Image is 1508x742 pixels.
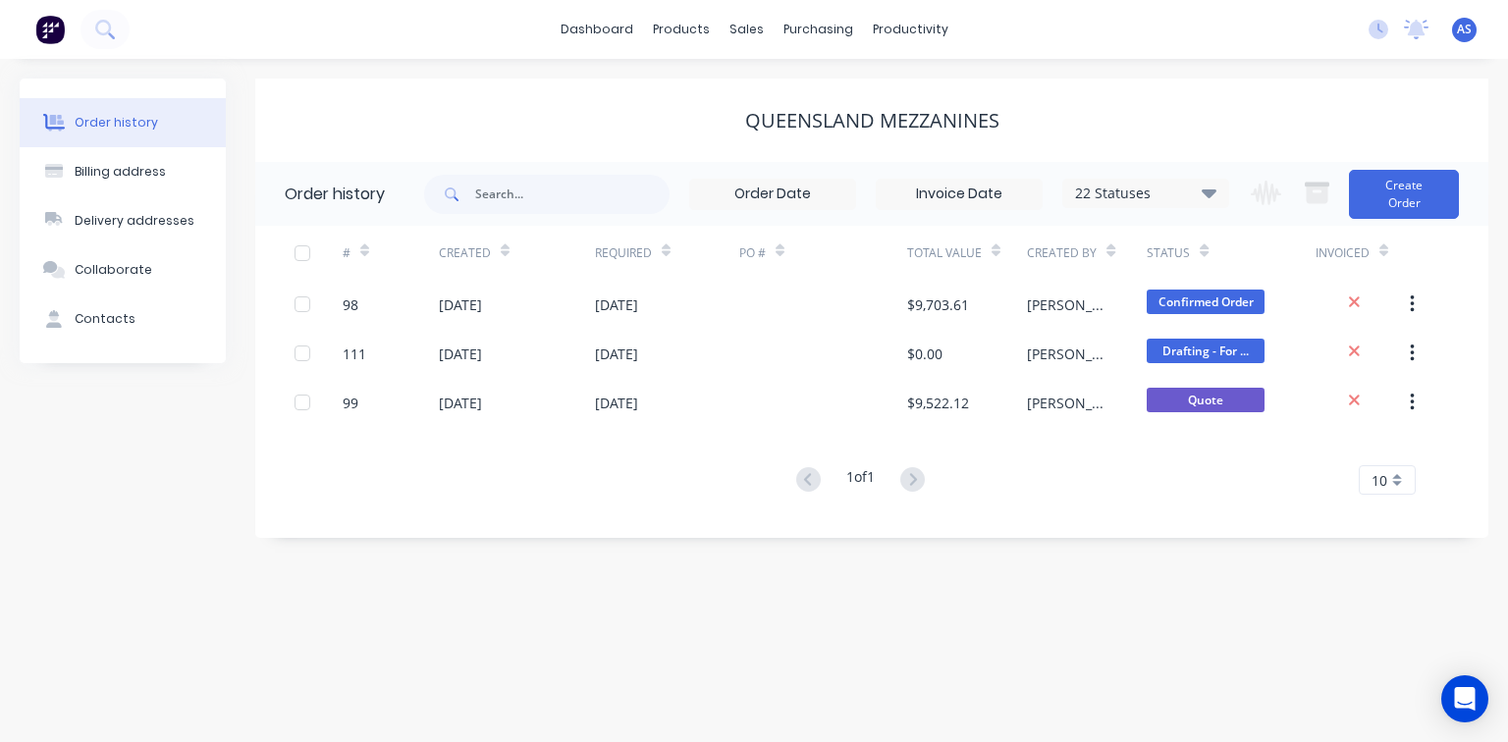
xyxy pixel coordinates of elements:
input: Invoice Date [877,180,1042,209]
div: [DATE] [439,344,482,364]
div: Order history [285,183,385,206]
div: [PERSON_NAME] [1027,393,1107,413]
div: Status [1147,226,1315,280]
div: # [343,244,350,262]
span: AS [1457,21,1472,38]
div: $9,522.12 [907,393,969,413]
div: 98 [343,294,358,315]
input: Search... [475,175,670,214]
button: Billing address [20,147,226,196]
span: Quote [1147,388,1265,412]
button: Collaborate [20,245,226,294]
input: Order Date [690,180,855,209]
div: 111 [343,344,366,364]
span: Drafting - For ... [1147,339,1265,363]
div: Created [439,226,595,280]
div: 22 Statuses [1063,183,1228,204]
div: Required [595,226,739,280]
div: Order history [75,114,158,132]
span: 10 [1372,470,1387,491]
div: [DATE] [439,393,482,413]
div: Created By [1027,226,1147,280]
div: [DATE] [595,344,638,364]
div: [DATE] [595,294,638,315]
div: 99 [343,393,358,413]
div: Total Value [907,244,982,262]
span: Confirmed Order [1147,290,1265,314]
button: Contacts [20,294,226,344]
div: Invoiced [1316,244,1370,262]
div: products [643,15,720,44]
div: Created By [1027,244,1097,262]
div: productivity [863,15,958,44]
div: Required [595,244,652,262]
button: Create Order [1349,170,1459,219]
div: [PERSON_NAME] [1027,294,1107,315]
div: Contacts [75,310,135,328]
div: Status [1147,244,1190,262]
div: Queensland Mezzanines [745,109,999,132]
div: $9,703.61 [907,294,969,315]
div: Created [439,244,491,262]
div: sales [720,15,774,44]
div: [DATE] [595,393,638,413]
div: Open Intercom Messenger [1441,675,1488,722]
a: dashboard [551,15,643,44]
div: Delivery addresses [75,212,194,230]
div: [PERSON_NAME] [1027,344,1107,364]
div: purchasing [774,15,863,44]
img: Factory [35,15,65,44]
div: Collaborate [75,261,152,279]
div: PO # [739,226,907,280]
button: Delivery addresses [20,196,226,245]
div: PO # [739,244,766,262]
div: 1 of 1 [846,466,875,495]
div: $0.00 [907,344,942,364]
div: Total Value [907,226,1027,280]
button: Order history [20,98,226,147]
div: # [343,226,439,280]
div: [DATE] [439,294,482,315]
div: Invoiced [1316,226,1412,280]
div: Billing address [75,163,166,181]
